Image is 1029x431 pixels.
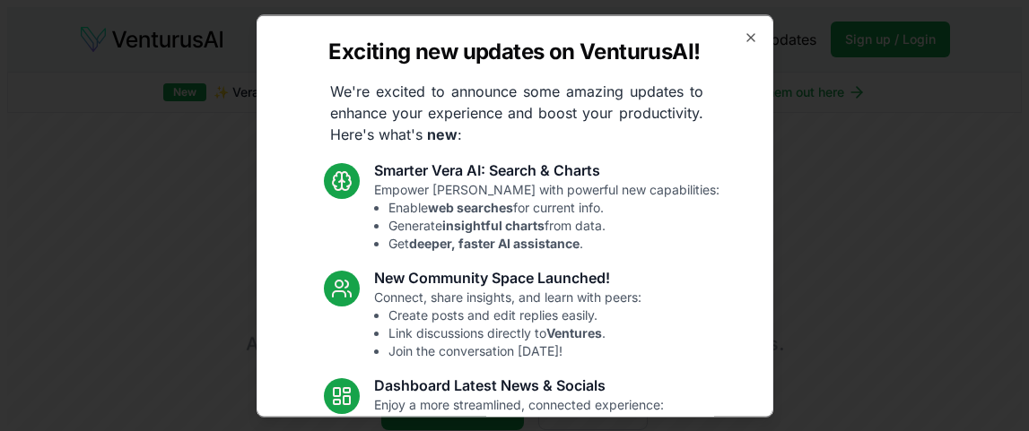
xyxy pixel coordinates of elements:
strong: deeper, faster AI assistance [409,235,580,250]
strong: insightful charts [442,217,545,232]
strong: web searches [428,199,513,214]
strong: Ventures [546,324,602,340]
h2: Exciting new updates on VenturusAI! [328,37,700,65]
h3: New Community Space Launched! [374,266,641,288]
h3: Dashboard Latest News & Socials [374,374,664,395]
li: Generate from data. [388,216,719,234]
li: Join the conversation [DATE]! [388,341,641,359]
p: We're excited to announce some amazing updates to enhance your experience and boost your producti... [316,80,718,144]
li: Get . [388,234,719,252]
li: Link discussions directly to . [388,323,641,341]
li: Enable for current info. [388,198,719,216]
p: Connect, share insights, and learn with peers: [374,288,641,359]
strong: introductions [519,414,603,429]
strong: new [427,125,458,142]
li: Create posts and edit replies easily. [388,306,641,323]
h3: Smarter Vera AI: Search & Charts [374,159,719,180]
p: Empower [PERSON_NAME] with powerful new capabilities: [374,180,719,252]
li: Standardized analysis . [388,413,664,431]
